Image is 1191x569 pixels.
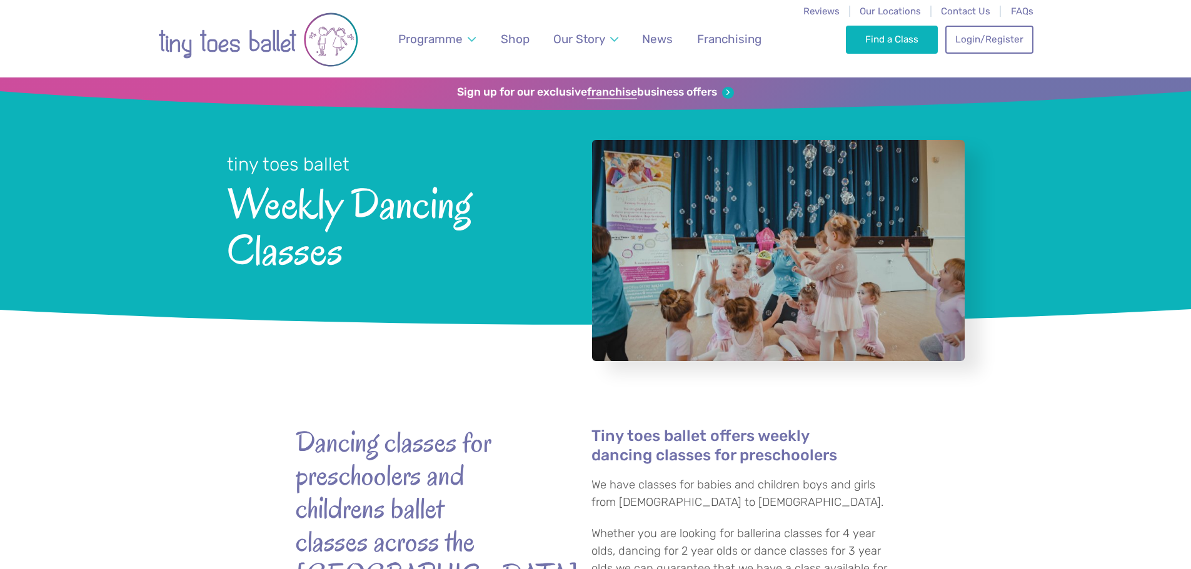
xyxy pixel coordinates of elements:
[697,32,761,46] span: Franchising
[457,86,734,99] a: Sign up for our exclusivefranchisebusiness offers
[945,26,1033,53] a: Login/Register
[587,86,637,99] strong: franchise
[1011,6,1033,17] a: FAQs
[392,24,481,54] a: Programme
[547,24,624,54] a: Our Story
[501,32,530,46] span: Shop
[158,8,358,71] img: tiny toes ballet
[227,154,349,175] small: tiny toes ballet
[591,426,896,465] h4: Tiny toes ballet offers weekly
[803,6,840,17] a: Reviews
[591,477,896,511] p: We have classes for babies and children boys and girls from [DEMOGRAPHIC_DATA] to [DEMOGRAPHIC_DA...
[941,6,990,17] a: Contact Us
[691,24,767,54] a: Franchising
[636,24,679,54] a: News
[398,32,463,46] span: Programme
[227,177,559,274] span: Weekly Dancing Classes
[591,448,837,465] a: dancing classes for preschoolers
[553,32,605,46] span: Our Story
[846,26,938,53] a: Find a Class
[495,24,535,54] a: Shop
[860,6,921,17] a: Our Locations
[642,32,673,46] span: News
